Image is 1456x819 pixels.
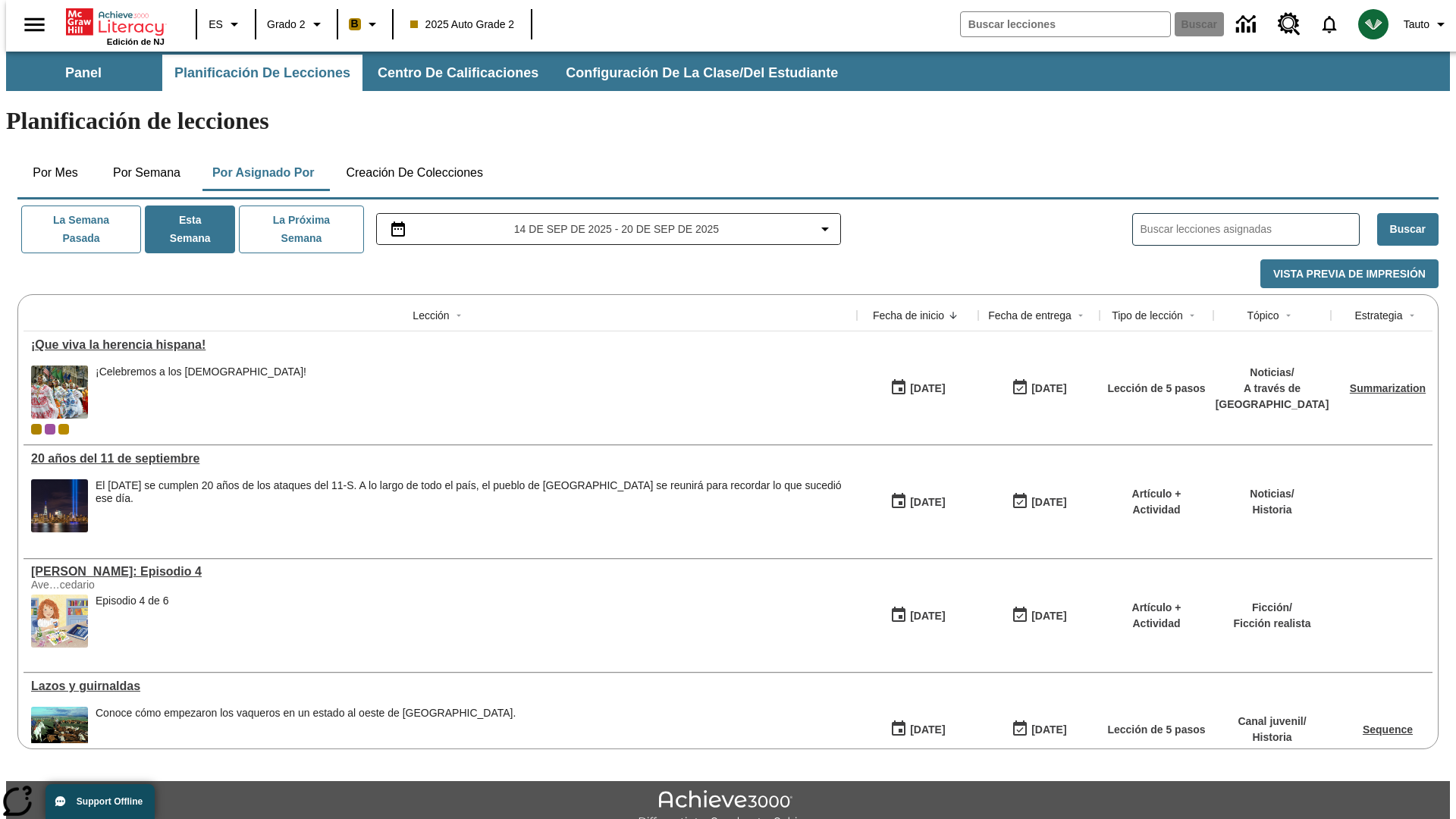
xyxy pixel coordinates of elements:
div: Elena Menope: Episodio 4 [31,565,849,579]
button: 09/15/25: Primer día en que estuvo disponible la lección [885,374,950,403]
button: Creación de colecciones [334,155,495,191]
a: Portada [66,7,165,37]
button: Sort [944,306,962,325]
div: [DATE] [910,493,945,512]
div: Subbarra de navegación [6,52,1450,91]
span: Tauto [1404,17,1429,33]
a: ¡Que viva la herencia hispana!, Lecciones [31,338,849,352]
div: ¡Celebremos a los hispanoamericanos! [96,366,306,419]
div: Ave…cedario [31,579,259,591]
div: 20 años del 11 de septiembre [31,452,849,466]
button: Perfil/Configuración [1398,11,1456,38]
p: Noticias / [1216,365,1329,381]
button: Support Offline [45,784,155,819]
img: paniolos hawaianos (vaqueros) arreando ganado [31,707,88,760]
button: Por asignado por [200,155,327,191]
button: Seleccione el intervalo de fechas opción del menú [383,220,835,238]
button: Sort [1072,306,1090,325]
div: [DATE] [910,720,945,739]
p: Historia [1250,502,1294,518]
p: Artículo + Actividad [1107,600,1206,632]
button: 09/14/25: Último día en que podrá accederse la lección [1006,488,1072,516]
div: Estrategia [1354,308,1402,323]
div: Fecha de inicio [873,308,944,323]
button: Grado: Grado 2, Elige un grado [261,11,332,38]
button: Por semana [101,155,193,191]
button: 09/14/25: Primer día en que estuvo disponible la lección [885,488,950,516]
button: La semana pasada [21,206,141,253]
button: Configuración de la clase/del estudiante [554,55,850,91]
div: Portada [66,5,165,46]
button: 09/21/25: Último día en que podrá accederse la lección [1006,374,1072,403]
a: Sequence [1363,723,1413,736]
h1: Planificación de lecciones [6,107,1450,135]
input: Buscar lecciones asignadas [1141,218,1359,240]
span: 2025 Auto Grade 2 [410,17,515,33]
img: Tributo con luces en la ciudad de Nueva York desde el Parque Estatal Liberty (Nueva Jersey) [31,479,88,532]
span: 14 de sep de 2025 - 20 de sep de 2025 [514,221,719,237]
div: Episodio 4 de 6 [96,595,169,648]
button: Planificación de lecciones [162,55,362,91]
p: Historia [1238,730,1306,745]
button: Centro de calificaciones [366,55,551,91]
button: 09/14/25: Último día en que podrá accederse la lección [1006,601,1072,630]
p: Artículo + Actividad [1107,486,1206,518]
p: Ficción realista [1234,616,1311,632]
img: Elena está sentada en la mesa de clase, poniendo pegamento en un trozo de papel. Encima de la mes... [31,595,88,648]
div: [DATE] [910,607,945,626]
input: Buscar campo [961,12,1170,36]
div: Clase actual [31,424,42,435]
span: Conoce cómo empezaron los vaqueros en un estado al oeste de Estados Unidos. [96,707,516,760]
button: Lenguaje: ES, Selecciona un idioma [202,11,250,38]
p: Canal juvenil / [1238,714,1306,730]
button: 09/14/25: Primer día en que estuvo disponible la lección [885,715,950,744]
button: Sort [1279,306,1298,325]
div: Lección [413,308,449,323]
button: Sort [1403,306,1421,325]
span: Support Offline [77,796,143,807]
a: Notificaciones [1310,5,1349,44]
div: El 11 de septiembre de 2021 se cumplen 20 años de los ataques del 11-S. A lo largo de todo el paí... [96,479,849,532]
div: [DATE] [1031,493,1066,512]
button: Esta semana [145,206,235,253]
p: Lección de 5 pasos [1107,381,1205,397]
button: Sort [450,306,468,325]
span: Edición de NJ [107,37,165,46]
p: Ficción / [1234,600,1311,616]
p: Lección de 5 pasos [1107,722,1205,738]
button: 09/14/25: Primer día en que estuvo disponible la lección [885,601,950,630]
div: [DATE] [1031,379,1066,398]
span: Grado 2 [267,17,306,33]
div: [DATE] [910,379,945,398]
button: Sort [1183,306,1201,325]
div: Conoce cómo empezaron los vaqueros en un estado al oeste de [GEOGRAPHIC_DATA]. [96,707,516,720]
button: Buscar [1377,213,1439,246]
img: dos filas de mujeres hispanas en un desfile que celebra la cultura hispana. Las mujeres lucen col... [31,366,88,419]
button: Escoja un nuevo avatar [1349,5,1398,44]
button: Por mes [17,155,93,191]
img: avatar image [1358,9,1389,39]
button: Panel [8,55,159,91]
div: Tópico [1247,308,1279,323]
button: 09/14/25: Último día en que podrá accederse la lección [1006,715,1072,744]
a: 20 años del 11 de septiembre, Lecciones [31,452,849,466]
p: A través de [GEOGRAPHIC_DATA] [1216,381,1329,413]
a: Centro de recursos, Se abrirá en una pestaña nueva. [1269,4,1310,45]
span: ES [209,17,223,33]
button: La próxima semana [239,206,363,253]
div: ¡Celebremos a los [DEMOGRAPHIC_DATA]! [96,366,306,378]
div: OL 2025 Auto Grade 3 [45,424,55,435]
p: Noticias / [1250,486,1294,502]
div: Subbarra de navegación [6,55,852,91]
span: B [351,14,359,33]
div: New 2025 class [58,424,69,435]
button: Abrir el menú lateral [12,2,57,47]
svg: Collapse Date Range Filter [816,220,834,238]
button: Vista previa de impresión [1260,259,1439,289]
